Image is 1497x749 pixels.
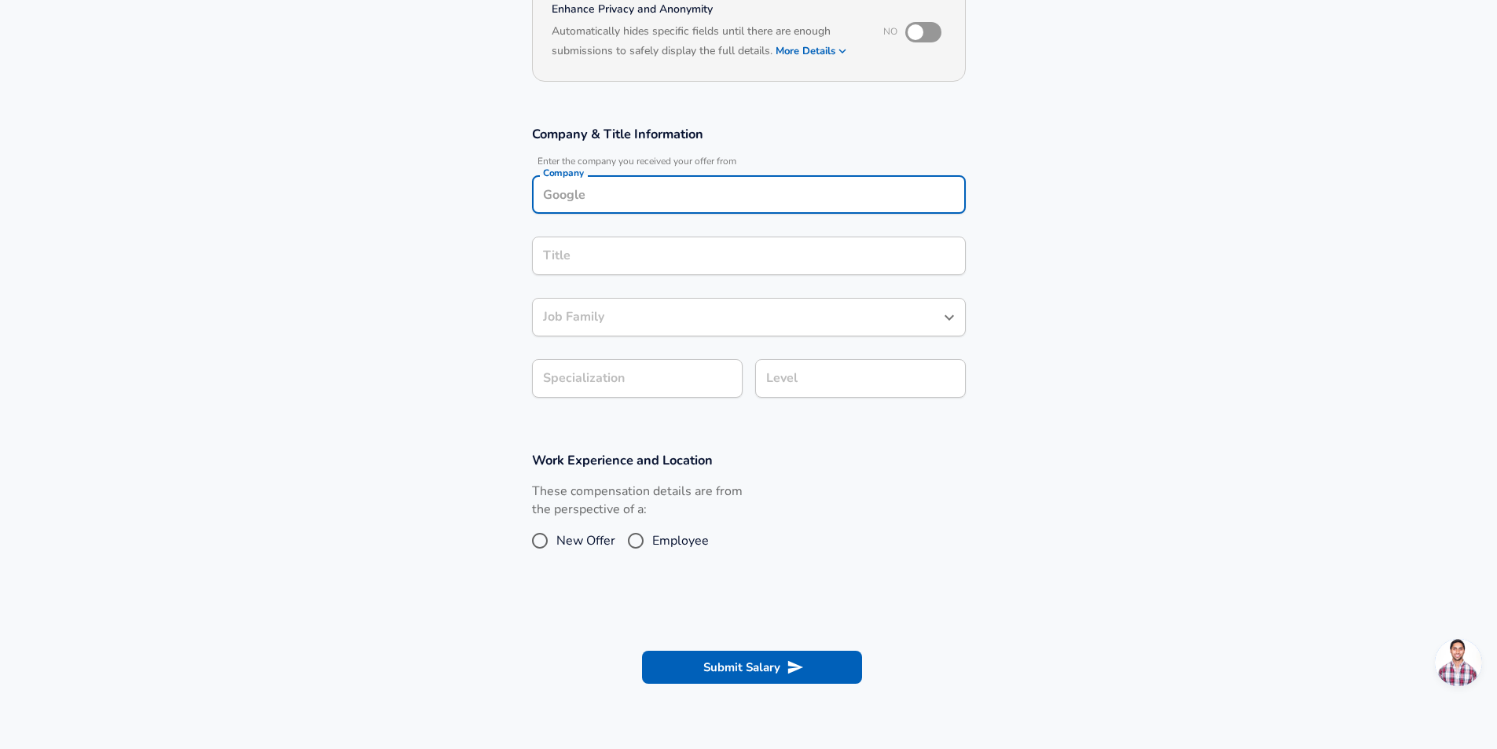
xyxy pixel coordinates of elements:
div: Open chat [1435,639,1482,686]
button: Open [938,307,960,329]
span: No [883,25,897,38]
h4: Enhance Privacy and Anonymity [552,2,862,17]
label: Company [543,168,584,178]
h6: Automatically hides specific fields until there are enough submissions to safely display the full... [552,23,862,62]
input: Software Engineer [539,305,935,329]
input: Software Engineer [539,244,959,268]
span: New Offer [556,531,615,550]
button: Submit Salary [642,651,862,684]
input: L3 [762,366,959,391]
input: Specialization [532,359,743,398]
h3: Company & Title Information [532,125,966,143]
input: Google [539,182,959,207]
button: More Details [776,40,848,62]
label: These compensation details are from the perspective of a: [532,483,743,519]
h3: Work Experience and Location [532,451,966,469]
span: Employee [652,531,709,550]
span: Enter the company you received your offer from [532,156,966,167]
